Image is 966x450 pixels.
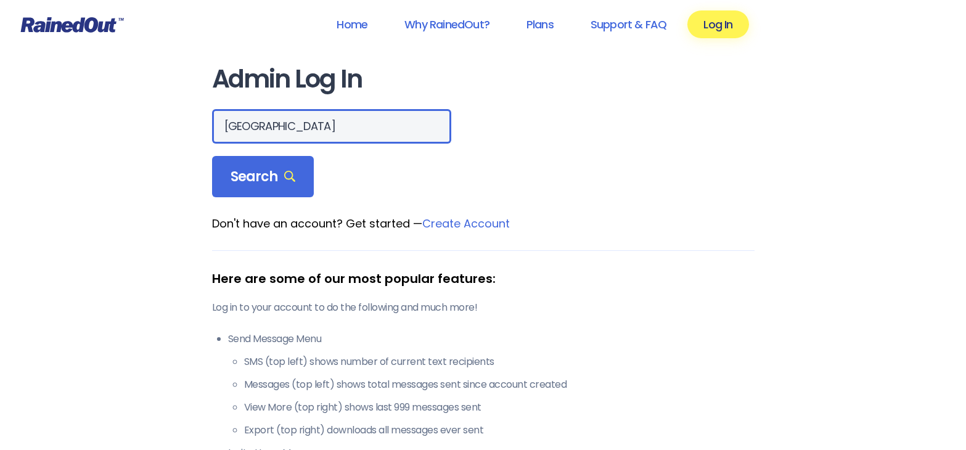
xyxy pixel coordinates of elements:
div: Here are some of our most popular features: [212,269,755,288]
a: Plans [510,10,570,38]
li: SMS (top left) shows number of current text recipients [244,354,755,369]
a: Home [321,10,383,38]
a: Why RainedOut? [388,10,506,38]
li: Messages (top left) shows total messages sent since account created [244,377,755,392]
li: Send Message Menu [228,332,755,438]
li: View More (top right) shows last 999 messages sent [244,400,755,415]
p: Log in to your account to do the following and much more! [212,300,755,315]
div: Search [212,156,314,198]
input: Search Orgs… [212,109,451,144]
a: Log In [687,10,748,38]
h1: Admin Log In [212,65,755,93]
a: Support & FAQ [575,10,682,38]
li: Export (top right) downloads all messages ever sent [244,423,755,438]
span: Search [231,168,296,186]
a: Create Account [422,216,510,231]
